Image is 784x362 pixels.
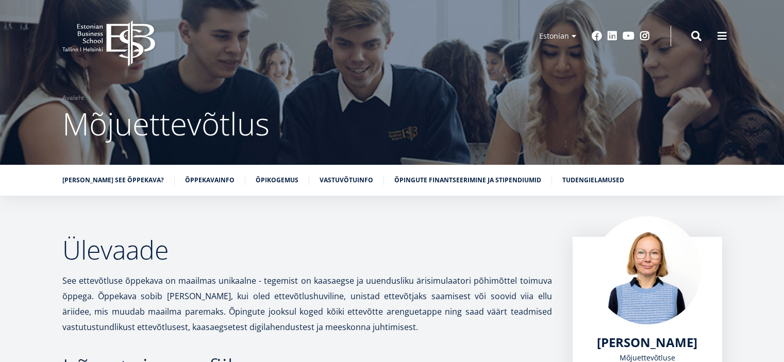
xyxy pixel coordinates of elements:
a: [PERSON_NAME] see õppekava? [62,175,164,185]
a: Linkedin [607,31,618,41]
span: [PERSON_NAME] [597,334,697,351]
a: Vastuvõtuinfo [320,175,373,185]
a: Tudengielamused [562,175,624,185]
h2: Ülevaade [62,237,552,263]
a: Õpingute finantseerimine ja stipendiumid [394,175,541,185]
a: Instagram [640,31,650,41]
a: Õpikogemus [256,175,298,185]
span: Mõjuettevõtlus [62,102,270,145]
p: See ettevõtluse õppekava on maailmas unikaalne - tegemist on kaasaegse ja uuendusliku ärisimulaat... [62,273,552,335]
a: Youtube [623,31,635,41]
img: Marge Taks [593,216,702,324]
a: Õppekavainfo [185,175,235,185]
a: Facebook [592,31,602,41]
a: [PERSON_NAME] [597,335,697,350]
a: Avaleht [62,93,84,103]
